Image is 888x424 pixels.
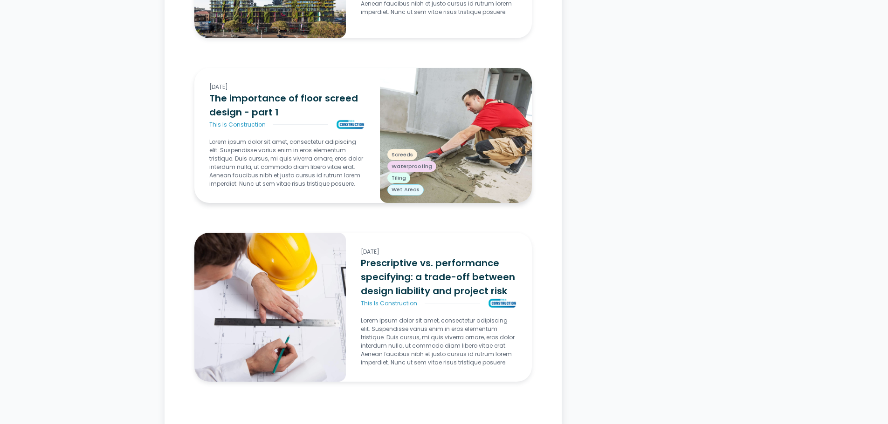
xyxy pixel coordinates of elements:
img: The importance of floor screed design - part 1 [336,119,365,130]
a: [DATE]Prescriptive vs. performance specifying: a trade-off between design liability and project r... [346,233,531,382]
img: The importance of floor screed design - part 1 [380,68,532,203]
div: This Is Construction [361,299,417,308]
p: Lorem ipsum dolor sit amet, consectetur adipiscing elit. Suspendisse varius enim in eros elementu... [361,316,516,367]
a: [DATE]The importance of floor screed design - part 1This Is ConstructionThe importance of floor s... [194,68,380,203]
img: Prescriptive vs. performance specifying: a trade-off between design liability and project risk [488,298,517,309]
div: This Is Construction [209,121,266,129]
div: Wet Areas [387,184,424,195]
h3: The importance of floor screed design - part 1 [209,91,365,119]
img: Prescriptive vs. performance specifying: a trade-off between design liability and project risk [194,233,346,382]
div: Waterproofing [387,161,436,172]
div: [DATE] [361,248,516,256]
div: [DATE] [209,83,365,91]
div: Screeds [387,149,417,160]
div: Tiling [387,173,410,184]
p: Lorem ipsum dolor sit amet, consectetur adipiscing elit. Suspendisse varius enim in eros elementu... [209,138,365,188]
h3: Prescriptive vs. performance specifying: a trade-off between design liability and project risk [361,256,516,298]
